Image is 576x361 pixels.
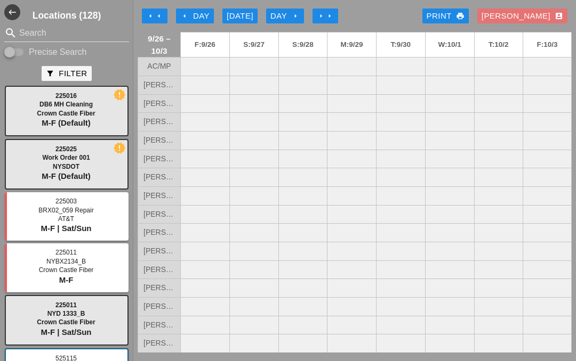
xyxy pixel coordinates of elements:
[143,228,175,236] span: [PERSON_NAME]
[55,249,77,256] span: 225011
[427,10,465,22] div: Print
[19,24,114,42] input: Search
[227,10,253,22] div: [DATE]
[143,173,175,181] span: [PERSON_NAME]
[37,318,95,326] span: Crown Castle Fiber
[143,321,175,329] span: [PERSON_NAME]
[279,32,327,57] a: S:9/28
[38,207,93,214] span: BRX02_059 Repair
[42,118,91,127] span: M-F (Default)
[143,302,175,310] span: [PERSON_NAME]
[143,100,175,108] span: [PERSON_NAME]
[143,210,175,218] span: [PERSON_NAME]
[55,301,77,309] span: 225011
[181,32,229,57] a: F:9/26
[422,9,469,23] a: Print
[42,154,90,161] span: Work Order 001
[41,224,91,233] span: M-F | Sat/Sun
[147,62,171,70] span: AC/MP
[39,266,94,274] span: Crown Castle Fiber
[291,12,300,20] i: arrow_right
[146,12,155,20] i: arrow_left
[482,10,563,22] div: [PERSON_NAME]
[58,215,74,223] span: AT&T
[143,339,175,347] span: [PERSON_NAME]
[230,32,278,57] a: S:9/27
[222,9,258,23] button: [DATE]
[143,81,175,89] span: [PERSON_NAME]
[327,32,376,57] a: M:9/29
[4,27,17,39] i: search
[4,46,129,59] div: Enable Precise search to match search terms exactly.
[523,32,571,57] a: F:10/3
[155,12,163,20] i: arrow_left
[317,12,325,20] i: arrow_right
[456,12,465,20] i: print
[176,9,214,23] button: Day
[143,155,175,163] span: [PERSON_NAME]
[4,4,20,20] i: west
[115,90,124,100] i: new_releases
[4,4,20,20] button: Shrink Sidebar
[55,92,77,100] span: 225016
[477,9,567,23] button: [PERSON_NAME]
[475,32,523,57] a: T:10/2
[42,66,91,81] button: Filter
[115,143,124,153] i: new_releases
[39,101,93,108] span: DB6 MH Cleaning
[180,12,189,20] i: arrow_left
[270,10,300,22] div: Day
[325,12,334,20] i: arrow_right
[143,192,175,200] span: [PERSON_NAME]
[41,327,91,337] span: M-F | Sat/Sun
[55,145,77,153] span: 225025
[53,163,79,170] span: NYSDOT
[47,310,85,317] span: NYD 1333_B
[266,9,304,23] button: Day
[180,10,210,22] div: Day
[143,118,175,126] span: [PERSON_NAME]
[46,69,54,78] i: filter_alt
[313,9,338,23] button: Move Ahead 1 Week
[55,198,77,205] span: 225003
[143,284,175,292] span: [PERSON_NAME]
[143,136,175,144] span: [PERSON_NAME]
[555,12,563,20] i: account_box
[143,32,175,57] span: 9/26 – 10/3
[46,258,86,265] span: NYBX2134_B
[377,32,425,57] a: T:9/30
[143,266,175,274] span: [PERSON_NAME]
[426,32,474,57] a: W:10/1
[37,110,95,117] span: Crown Castle Fiber
[29,47,87,58] label: Precise Search
[46,68,87,80] div: Filter
[59,275,74,284] span: M-F
[143,247,175,255] span: [PERSON_NAME]
[142,9,167,23] button: Move Back 1 Week
[42,171,91,180] span: M-F (Default)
